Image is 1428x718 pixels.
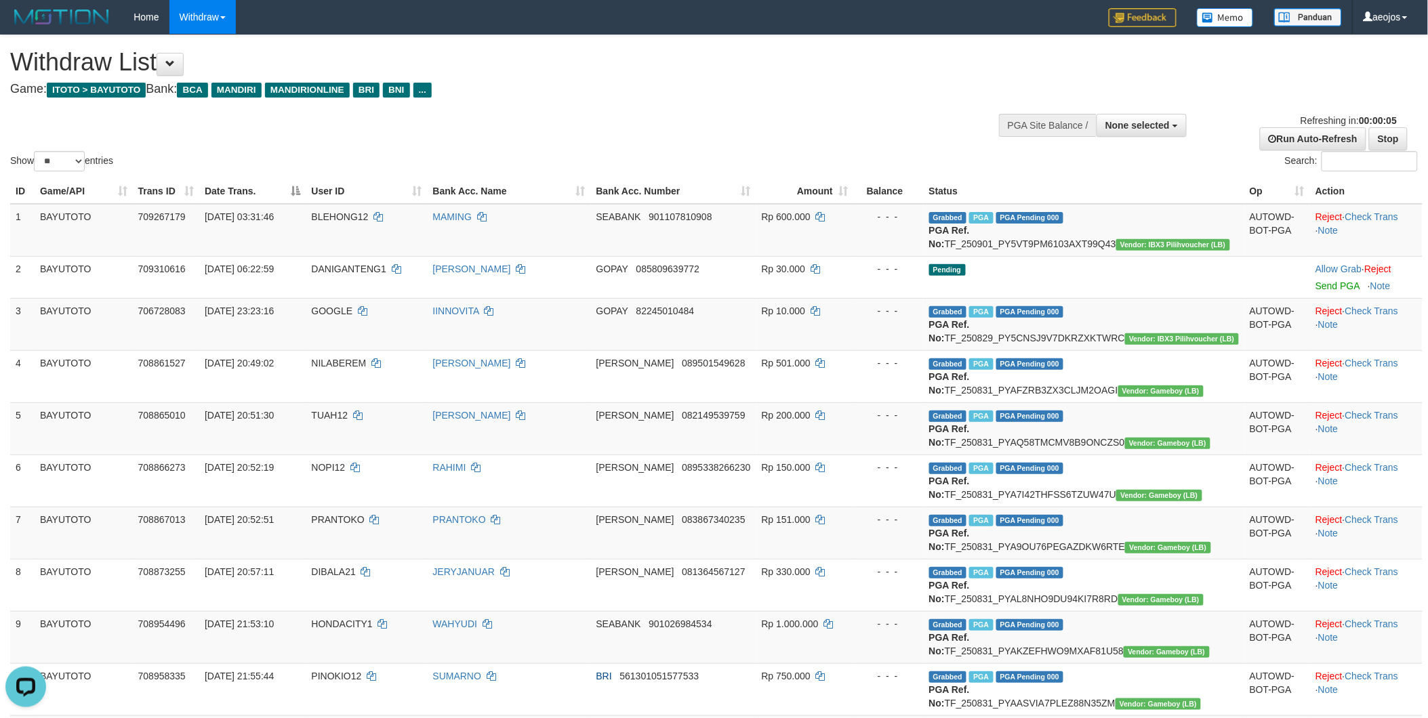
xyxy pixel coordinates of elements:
b: PGA Ref. No: [929,684,970,709]
th: Game/API: activate to sort column ascending [35,179,133,204]
span: ... [413,83,432,98]
div: - - - [859,262,918,276]
a: Check Trans [1345,514,1399,525]
span: Vendor URL: https://dashboard.q2checkout.com/secure [1116,239,1230,251]
span: BNI [383,83,409,98]
span: Pending [929,264,966,276]
a: WAHYUDI [433,618,478,629]
span: [PERSON_NAME] [596,566,674,577]
td: BAYUTOTO [35,350,133,402]
td: TF_250831_PYAL8NHO9DU94KI7R8RD [924,559,1244,611]
td: 9 [10,611,35,663]
div: - - - [859,617,918,631]
a: Check Trans [1345,462,1399,473]
a: Note [1318,371,1339,382]
span: PGA Pending [996,306,1064,318]
span: GOPAY [596,305,628,316]
img: panduan.png [1274,8,1342,26]
span: Vendor URL: https://dashboard.q2checkout.com/secure [1125,333,1239,345]
h1: Withdraw List [10,49,939,76]
td: TF_250831_PYA7I42THFSS6TZUW47U [924,455,1244,507]
td: TF_250901_PY5VT9PM6103AXT99Q43 [924,204,1244,257]
td: · · [1310,298,1423,350]
span: Rp 150.000 [762,462,811,473]
span: PGA Pending [996,358,1064,370]
a: Reject [1315,410,1343,421]
span: MANDIRI [211,83,262,98]
span: 708867013 [138,514,186,525]
td: AUTOWD-BOT-PGA [1244,611,1310,663]
a: Check Trans [1345,211,1399,222]
td: · · [1310,507,1423,559]
span: Grabbed [929,567,967,578]
b: PGA Ref. No: [929,580,970,604]
span: 708861527 [138,358,186,368]
span: Copy 083867340235 to clipboard [682,514,745,525]
span: MANDIRIONLINE [265,83,350,98]
span: Marked by aeojona [969,410,993,422]
a: Note [1318,580,1339,591]
span: Copy 901107810908 to clipboard [649,211,712,222]
span: Rp 330.000 [762,566,811,577]
span: NOPI12 [312,462,346,473]
strong: 00:00:05 [1359,115,1397,126]
span: Rp 501.000 [762,358,811,368]
td: TF_250831_PYA9OU76PEGAZDKW6RTE [924,507,1244,559]
button: Open LiveChat chat widget [5,5,46,46]
a: Reject [1315,211,1343,222]
span: [DATE] 20:51:30 [205,410,274,421]
span: [DATE] 03:31:46 [205,211,274,222]
th: Trans ID: activate to sort column ascending [133,179,199,204]
span: Copy 0895338266230 to clipboard [682,462,750,473]
a: Note [1318,528,1339,538]
td: BAYUTOTO [35,402,133,455]
td: TF_250831_PYAFZRB3ZX3CLJM2OAGI [924,350,1244,402]
span: Marked by aeocindy [969,212,993,224]
td: 2 [10,256,35,298]
span: PGA Pending [996,463,1064,474]
a: Stop [1369,127,1408,150]
td: AUTOWD-BOT-PGA [1244,402,1310,455]
a: [PERSON_NAME] [433,410,511,421]
td: · · [1310,611,1423,663]
span: Marked by aeocindy [969,671,993,683]
td: AUTOWD-BOT-PGA [1244,204,1310,257]
span: [DATE] 20:49:02 [205,358,274,368]
a: Check Trans [1345,618,1399,629]
span: GOOGLE [312,305,353,316]
td: AUTOWD-BOT-PGA [1244,350,1310,402]
td: AUTOWD-BOT-PGA [1244,455,1310,507]
td: BAYUTOTO [35,204,133,257]
span: DANIGANTENG1 [312,263,386,274]
a: Reject [1315,462,1343,473]
span: [DATE] 20:57:11 [205,566,274,577]
span: BRI [353,83,380,98]
a: JERYJANUAR [433,566,495,577]
span: Copy 901026984534 to clipboard [649,618,712,629]
span: PINOKIO12 [312,671,362,681]
a: Note [1318,476,1339,486]
td: 1 [10,204,35,257]
span: TUAH12 [312,410,348,421]
span: Copy 085809639772 to clipboard [636,263,699,274]
div: - - - [859,565,918,578]
span: GOPAY [596,263,628,274]
span: Vendor URL: https://dashboard.q2checkout.com/secure [1125,438,1210,449]
span: Grabbed [929,306,967,318]
span: Grabbed [929,671,967,683]
a: Reject [1315,566,1343,577]
span: [PERSON_NAME] [596,462,674,473]
b: PGA Ref. No: [929,423,970,448]
span: Grabbed [929,212,967,224]
span: [PERSON_NAME] [596,410,674,421]
th: Status [924,179,1244,204]
span: BRI [596,671,612,681]
span: 708958335 [138,671,186,681]
td: AUTOWD-BOT-PGA [1244,663,1310,715]
th: Bank Acc. Number: activate to sort column ascending [591,179,756,204]
span: Vendor URL: https://dashboard.q2checkout.com/secure [1125,542,1210,553]
td: AUTOWD-BOT-PGA [1244,298,1310,350]
span: Vendor URL: https://dashboard.q2checkout.com/secure [1116,698,1201,710]
span: PGA Pending [996,619,1064,631]
th: User ID: activate to sort column ascending [306,179,428,204]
